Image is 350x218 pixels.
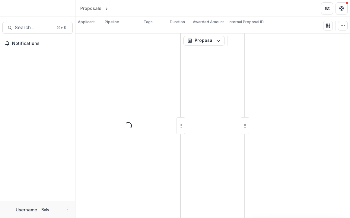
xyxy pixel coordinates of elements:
span: Notifications [12,41,70,46]
p: Awarded Amount [193,19,224,25]
button: Partners [321,2,333,14]
button: Notifications [2,39,73,48]
nav: breadcrumb [78,4,135,13]
button: More [64,206,72,213]
a: Proposals [78,4,104,13]
p: Tags [144,19,153,25]
p: Applicant [78,19,95,25]
div: Proposals [80,5,101,11]
button: Proposal [183,36,225,46]
p: Username [16,207,37,213]
button: Search... [2,22,73,34]
div: ⌘ + K [56,24,68,31]
button: Get Help [336,2,348,14]
p: Duration [170,19,185,25]
p: Pipeline [105,19,119,25]
p: Internal Proposal ID [229,19,264,25]
span: Search... [15,25,53,30]
p: Role [40,207,51,212]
